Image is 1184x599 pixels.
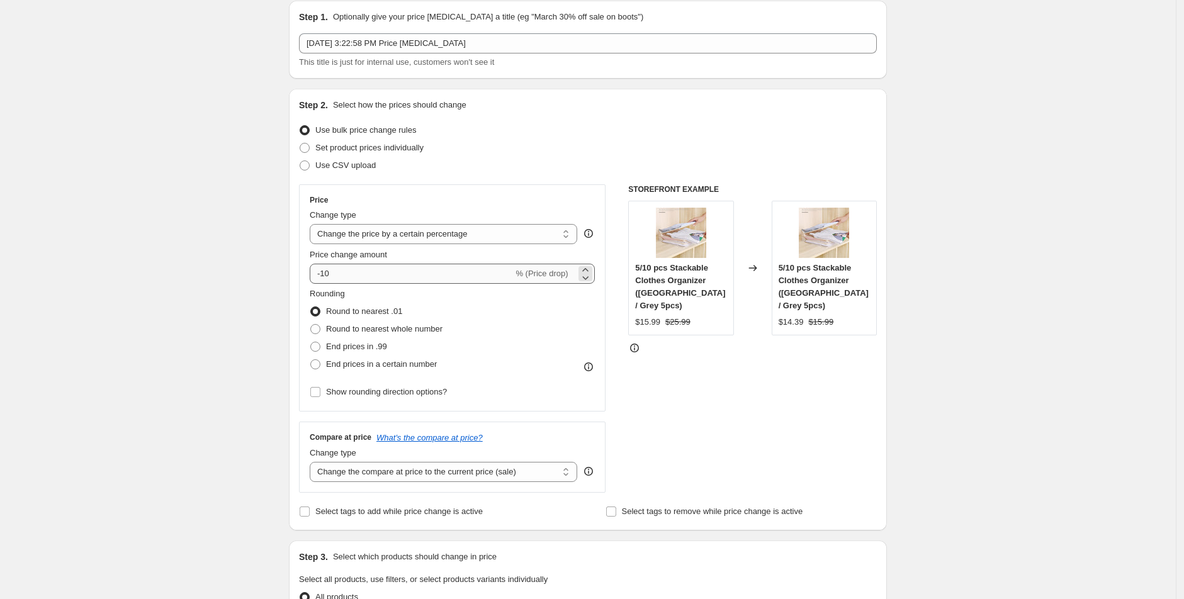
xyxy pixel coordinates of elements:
[635,263,725,310] span: 5/10 pcs Stackable Clothes Organizer ([GEOGRAPHIC_DATA] / Grey 5pcs)
[333,551,497,563] p: Select which products should change in price
[326,324,443,333] span: Round to nearest whole number
[635,317,660,327] span: $15.99
[326,359,437,369] span: End prices in a certain number
[315,143,424,152] span: Set product prices individually
[315,160,376,170] span: Use CSV upload
[310,432,371,442] h3: Compare at price
[326,306,402,316] span: Round to nearest .01
[299,99,328,111] h2: Step 2.
[310,195,328,205] h3: Price
[310,210,356,220] span: Change type
[516,269,568,278] span: % (Price drop)
[310,448,356,457] span: Change type
[628,184,877,194] h6: STOREFRONT EXAMPLE
[299,57,494,67] span: This title is just for internal use, customers won't see it
[376,433,483,442] button: What's the compare at price?
[779,317,804,327] span: $14.39
[299,33,877,53] input: 30% off holiday sale
[310,264,513,284] input: -15
[582,227,595,240] div: help
[310,289,345,298] span: Rounding
[333,11,643,23] p: Optionally give your price [MEDICAL_DATA] a title (eg "March 30% off sale on boots")
[299,574,548,584] span: Select all products, use filters, or select products variants individually
[315,125,416,135] span: Use bulk price change rules
[622,507,803,516] span: Select tags to remove while price change is active
[808,317,833,327] span: $15.99
[779,263,869,310] span: 5/10 pcs Stackable Clothes Organizer ([GEOGRAPHIC_DATA] / Grey 5pcs)
[326,342,387,351] span: End prices in .99
[315,507,483,516] span: Select tags to add while price change is active
[665,317,691,327] span: $25.99
[299,551,328,563] h2: Step 3.
[310,250,387,259] span: Price change amount
[799,208,849,258] img: product-image-1484822521_80x.jpg
[582,465,595,478] div: help
[326,387,447,396] span: Show rounding direction options?
[656,208,706,258] img: product-image-1484822521_80x.jpg
[333,99,466,111] p: Select how the prices should change
[299,11,328,23] h2: Step 1.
